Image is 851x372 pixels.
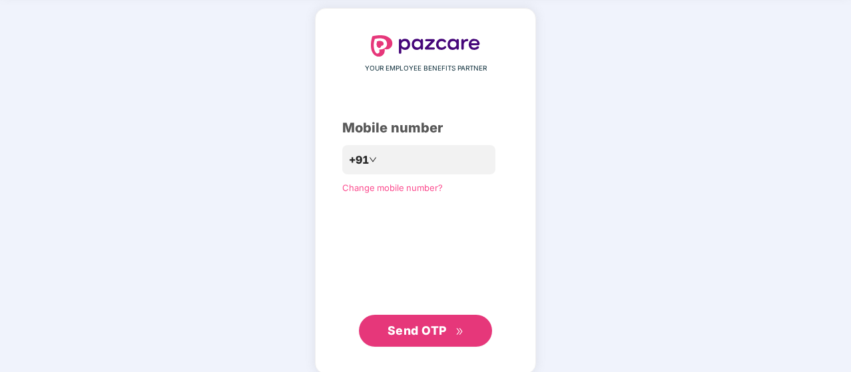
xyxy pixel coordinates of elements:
a: Change mobile number? [342,182,443,193]
span: Send OTP [388,323,447,337]
span: double-right [455,327,464,336]
span: +91 [349,152,369,168]
span: down [369,156,377,164]
button: Send OTPdouble-right [359,315,492,347]
img: logo [371,35,480,57]
div: Mobile number [342,118,509,138]
span: YOUR EMPLOYEE BENEFITS PARTNER [365,63,487,74]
